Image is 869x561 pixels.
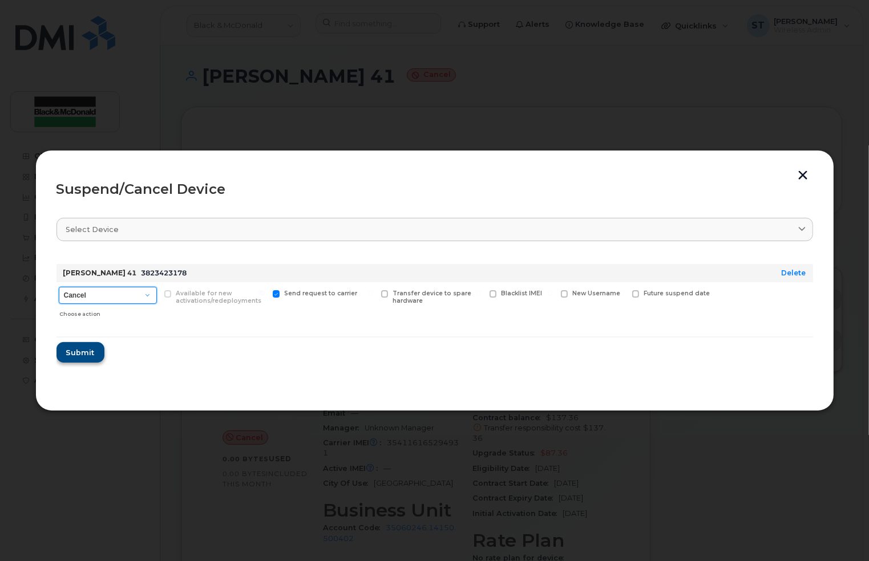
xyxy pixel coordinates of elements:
[176,290,261,304] span: Available for new activations/redeployments
[501,290,542,297] span: Blacklist IMEI
[259,290,265,296] input: Send request to carrier
[619,290,624,296] input: Future suspend date
[547,290,553,296] input: New Username
[782,269,806,277] a: Delete
[572,290,620,297] span: New Username
[476,290,482,296] input: Blacklist IMEI
[367,290,373,296] input: Transfer device to spare hardware
[393,290,471,304] span: Transfer device to spare hardware
[644,290,710,297] span: Future suspend date
[56,182,813,196] div: Suspend/Cancel Device
[142,269,187,277] span: 3823423178
[284,290,357,297] span: Send request to carrier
